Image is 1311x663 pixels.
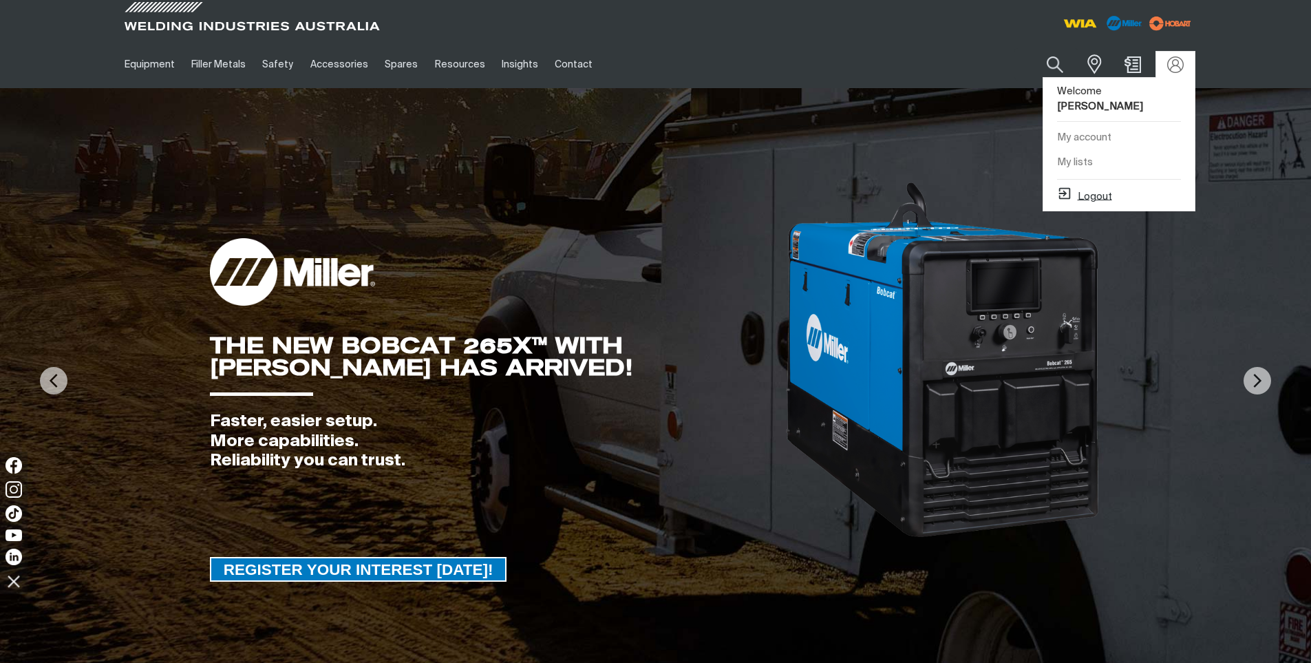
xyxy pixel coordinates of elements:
a: Contact [546,41,601,88]
img: miller [1145,13,1195,34]
nav: Main [116,41,926,88]
a: My lists [1043,150,1195,176]
a: Accessories [302,41,376,88]
button: Search products [1032,48,1078,81]
a: REGISTER YOUR INTEREST TODAY! [210,557,507,582]
button: Logout [1057,186,1112,202]
img: Facebook [6,457,22,474]
div: Faster, easier setup. More capabilities. Reliability you can trust. [210,412,785,471]
input: Product name or item number... [1014,48,1078,81]
a: Insights [493,41,546,88]
img: TikTok [6,505,22,522]
b: [PERSON_NAME] [1057,101,1143,112]
a: My account [1043,125,1195,151]
img: hide socials [2,569,25,593]
img: Instagram [6,481,22,498]
img: LinkedIn [6,549,22,565]
a: Spares [376,41,426,88]
span: Welcome [1057,86,1143,112]
img: NextArrow [1244,367,1271,394]
a: Filler Metals [183,41,254,88]
img: YouTube [6,529,22,541]
a: Safety [254,41,301,88]
div: THE NEW BOBCAT 265X™ WITH [PERSON_NAME] HAS ARRIVED! [210,335,785,379]
a: Equipment [116,41,183,88]
a: Shopping cart (0 product(s)) [1122,56,1144,73]
a: Resources [426,41,493,88]
img: PrevArrow [40,367,67,394]
span: REGISTER YOUR INTEREST [DATE]! [211,557,506,582]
